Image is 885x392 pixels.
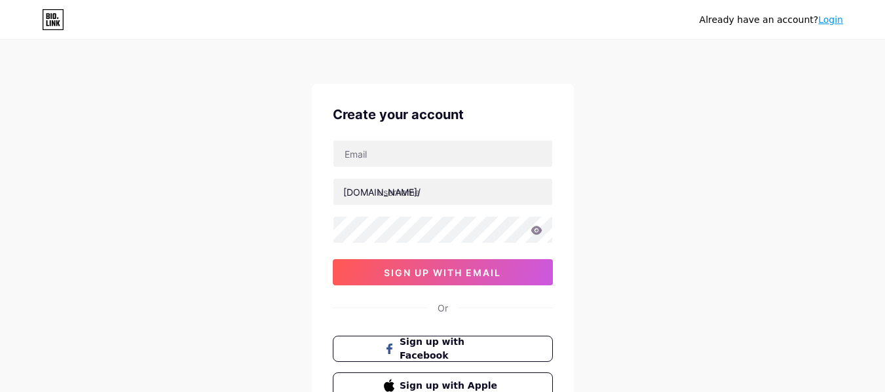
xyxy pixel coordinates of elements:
[438,301,448,315] div: Or
[333,105,553,124] div: Create your account
[818,14,843,25] a: Login
[333,179,552,205] input: username
[700,13,843,27] div: Already have an account?
[333,259,553,285] button: sign up with email
[333,336,553,362] button: Sign up with Facebook
[400,335,501,363] span: Sign up with Facebook
[343,185,421,199] div: [DOMAIN_NAME]/
[384,267,501,278] span: sign up with email
[333,141,552,167] input: Email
